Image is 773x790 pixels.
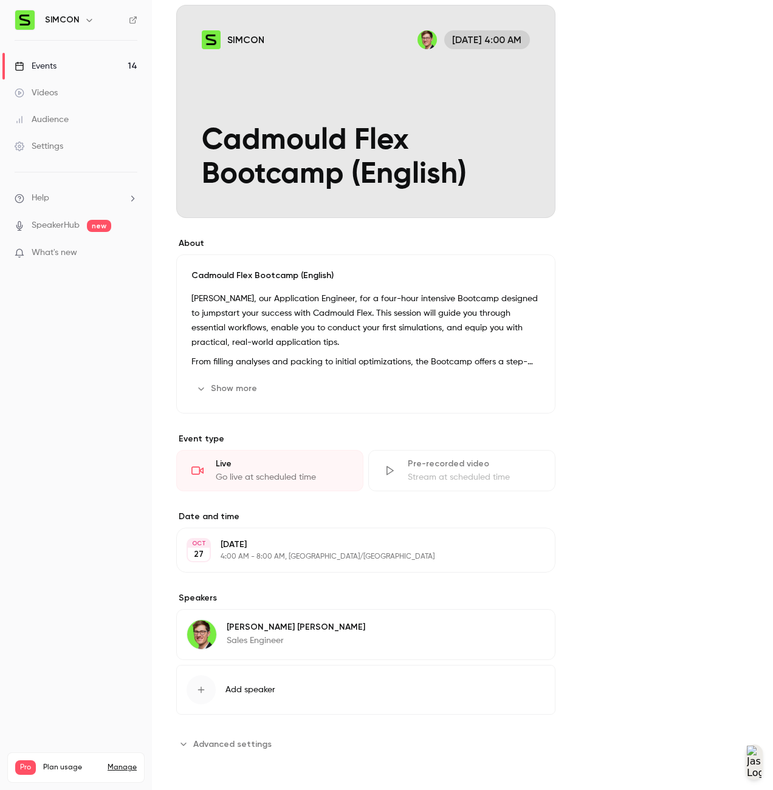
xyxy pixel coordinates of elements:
[108,763,137,772] a: Manage
[191,379,264,398] button: Show more
[87,220,111,232] span: new
[191,355,540,369] p: From filling analyses and packing to initial optimizations, the Bootcamp offers a step-by-step ap...
[176,734,555,754] section: Advanced settings
[221,552,491,562] p: 4:00 AM - 8:00 AM, [GEOGRAPHIC_DATA]/[GEOGRAPHIC_DATA]
[216,471,348,483] div: Go live at scheduled time
[32,219,80,232] a: SpeakerHub
[227,621,365,633] p: [PERSON_NAME] [PERSON_NAME]
[408,458,540,470] div: Pre-recorded video
[176,592,555,604] label: Speakers
[176,734,279,754] button: Advanced settings
[193,738,272,751] span: Advanced settings
[15,60,57,72] div: Events
[176,237,555,250] label: About
[43,763,100,772] span: Plan usage
[176,665,555,715] button: Add speaker
[15,192,137,205] li: help-dropdown-opener
[15,760,36,775] span: Pro
[221,539,491,551] p: [DATE]
[15,87,58,99] div: Videos
[15,10,35,30] img: SIMCON
[176,609,555,660] div: Moritz Conrad[PERSON_NAME] [PERSON_NAME]Sales Engineer
[368,450,555,491] div: Pre-recorded videoStream at scheduled time
[216,458,348,470] div: Live
[32,247,77,259] span: What's new
[187,620,216,649] img: Moritz Conrad
[15,140,63,152] div: Settings
[176,450,363,491] div: LiveGo live at scheduled time
[45,14,80,26] h6: SIMCON
[176,511,555,523] label: Date and time
[15,114,69,126] div: Audience
[227,635,365,647] p: Sales Engineer
[191,291,540,350] p: [PERSON_NAME], our Application Engineer, for a four-hour intensive Bootcamp designed to jumpstart...
[191,270,540,282] p: Cadmould Flex Bootcamp (English)
[194,548,204,560] p: 27
[176,433,555,445] p: Event type
[188,539,210,548] div: OCT
[225,684,275,696] span: Add speaker
[408,471,540,483] div: Stream at scheduled time
[32,192,49,205] span: Help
